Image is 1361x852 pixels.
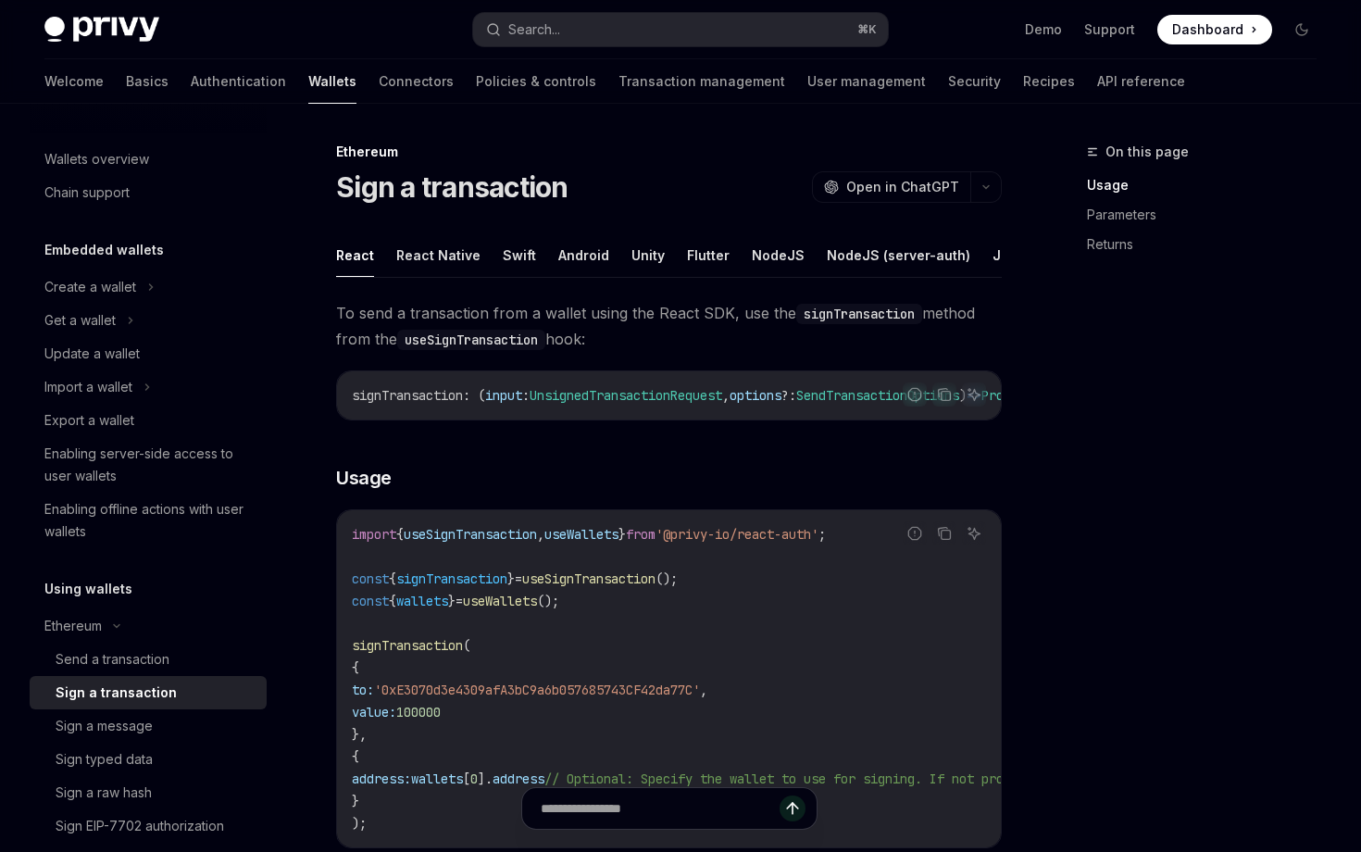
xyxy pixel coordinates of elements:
span: // Optional: Specify the wallet to use for signing. If not provided, the first wallet will be used. [544,771,1278,787]
div: Create a wallet [44,276,136,298]
span: 0 [470,771,478,787]
span: wallets [396,593,448,609]
button: Unity [631,233,665,277]
span: = [456,593,463,609]
span: input [485,387,522,404]
a: Export a wallet [30,404,267,437]
span: useWallets [544,526,618,543]
button: Report incorrect code [903,521,927,545]
a: User management [807,59,926,104]
a: Dashboard [1157,15,1272,44]
button: Search...⌘K [473,13,887,46]
a: Sign a message [30,709,267,743]
div: Send a transaction [56,648,169,670]
a: Basics [126,59,169,104]
a: Returns [1087,230,1331,259]
a: Wallets [308,59,356,104]
a: Security [948,59,1001,104]
button: Report incorrect code [903,382,927,407]
span: useSignTransaction [404,526,537,543]
div: Sign a raw hash [56,782,152,804]
span: to: [352,682,374,698]
span: '@privy-io/react-auth' [656,526,818,543]
span: (); [656,570,678,587]
button: Java [993,233,1025,277]
div: Sign a message [56,715,153,737]
span: signTransaction [352,637,463,654]
div: Sign a transaction [56,682,177,704]
div: Chain support [44,182,130,204]
span: signTransaction [396,570,507,587]
span: ⌘ K [857,22,877,37]
span: const [352,593,389,609]
code: useSignTransaction [397,330,545,350]
span: useWallets [463,593,537,609]
a: Transaction management [618,59,785,104]
div: Ethereum [336,143,1002,161]
button: Swift [503,233,536,277]
h1: Sign a transaction [336,170,568,204]
span: , [537,526,544,543]
span: ?: [781,387,796,404]
button: Send message [780,796,805,821]
a: API reference [1097,59,1185,104]
a: Sign a raw hash [30,776,267,809]
div: Export a wallet [44,409,134,432]
button: Copy the contents from the code block [932,521,956,545]
span: , [722,387,730,404]
button: Ask AI [962,521,986,545]
span: { [352,659,359,676]
a: Recipes [1023,59,1075,104]
span: address: [352,771,411,787]
a: Chain support [30,176,267,209]
a: Demo [1025,20,1062,39]
a: Policies & controls [476,59,596,104]
span: import [352,526,396,543]
a: Connectors [379,59,454,104]
span: SendTransactionOptions [796,387,959,404]
span: 100000 [396,704,441,720]
span: On this page [1105,141,1189,163]
a: Parameters [1087,200,1331,230]
span: const [352,570,389,587]
button: React [336,233,374,277]
div: Enabling server-side access to user wallets [44,443,256,487]
span: (); [537,593,559,609]
span: } [448,593,456,609]
span: : [522,387,530,404]
div: Get a wallet [44,309,116,332]
code: signTransaction [796,304,922,324]
a: Sign a transaction [30,676,267,709]
div: Sign typed data [56,748,153,771]
div: Update a wallet [44,343,140,365]
span: [ [463,771,470,787]
button: Android [558,233,609,277]
span: { [352,748,359,765]
span: { [389,593,396,609]
span: wallets [411,771,463,787]
a: Welcome [44,59,104,104]
span: : ( [463,387,485,404]
a: Send a transaction [30,643,267,676]
div: Enabling offline actions with user wallets [44,498,256,543]
span: } [507,570,515,587]
button: Open in ChatGPT [812,171,970,203]
button: Toggle dark mode [1287,15,1317,44]
div: Search... [508,19,560,41]
button: Copy the contents from the code block [932,382,956,407]
button: React Native [396,233,481,277]
span: from [626,526,656,543]
img: dark logo [44,17,159,43]
span: signTransaction [352,387,463,404]
a: Enabling offline actions with user wallets [30,493,267,548]
span: value: [352,704,396,720]
h5: Embedded wallets [44,239,164,261]
span: address [493,771,544,787]
button: NodeJS (server-auth) [827,233,970,277]
span: = [515,570,522,587]
span: ]. [478,771,493,787]
span: To send a transaction from a wallet using the React SDK, use the method from the hook: [336,300,1002,352]
div: Import a wallet [44,376,132,398]
button: Flutter [687,233,730,277]
a: Authentication [191,59,286,104]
